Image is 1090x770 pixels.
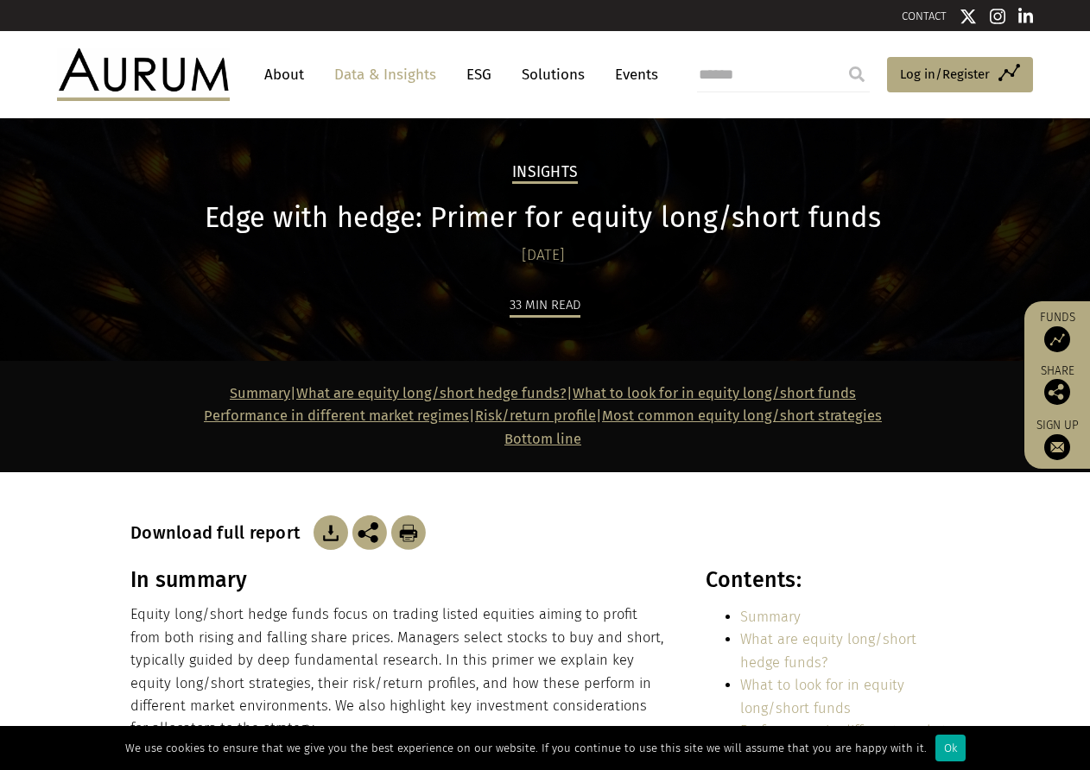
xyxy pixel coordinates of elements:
[606,59,658,91] a: Events
[352,515,387,550] img: Share this post
[840,57,874,92] input: Submit
[573,385,856,401] a: What to look for in equity long/short funds
[740,723,947,761] a: Performance in different market regimes
[256,59,313,91] a: About
[504,431,581,447] a: Bottom line
[1044,434,1070,460] img: Sign up to our newsletter
[990,8,1005,25] img: Instagram icon
[706,567,955,593] h3: Contents:
[296,385,567,401] a: What are equity long/short hedge funds?
[1044,326,1070,352] img: Access Funds
[57,48,230,100] img: Aurum
[130,201,955,235] h1: Edge with hedge: Primer for equity long/short funds
[130,567,668,593] h3: In summary
[960,8,977,25] img: Twitter icon
[1018,8,1034,25] img: Linkedin icon
[130,243,955,268] div: [DATE]
[1033,310,1081,352] a: Funds
[740,631,916,670] a: What are equity long/short hedge funds?
[391,515,426,550] img: Download Article
[887,57,1033,93] a: Log in/Register
[602,407,882,424] a: Most common equity long/short strategies
[513,59,593,91] a: Solutions
[1033,418,1081,460] a: Sign up
[1033,365,1081,405] div: Share
[900,64,990,85] span: Log in/Register
[130,522,309,543] h3: Download full report
[1044,379,1070,405] img: Share this post
[204,385,882,447] strong: | | | |
[314,515,348,550] img: Download Article
[475,407,596,424] a: Risk/return profile
[230,385,290,401] a: Summary
[902,9,947,22] a: CONTACT
[130,603,668,740] p: Equity long/short hedge funds focus on trading listed equities aiming to profit from both rising ...
[204,407,469,424] a: Performance in different market regimes
[935,735,966,761] div: Ok
[512,163,578,184] h2: Insights
[458,59,500,91] a: ESG
[326,59,445,91] a: Data & Insights
[740,609,801,625] a: Summary
[740,677,904,716] a: What to look for in equity long/short funds
[510,294,580,318] div: 33 min read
